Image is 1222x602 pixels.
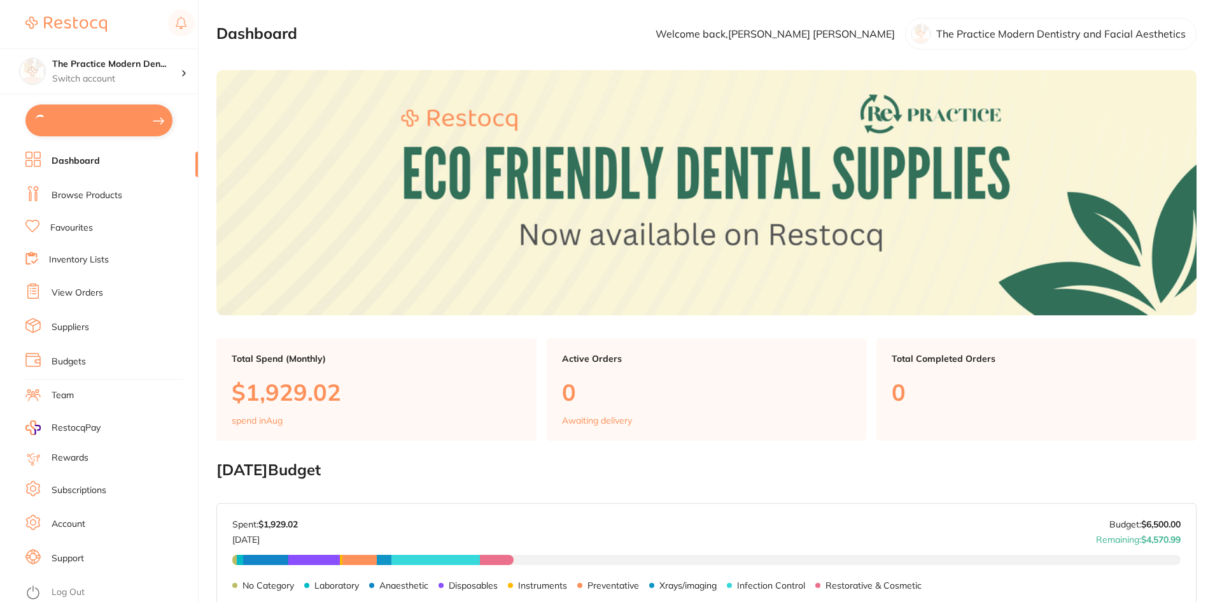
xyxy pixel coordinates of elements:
strong: $6,500.00 [1141,519,1181,530]
p: 0 [892,379,1181,405]
img: Dashboard [216,70,1197,315]
strong: $4,570.99 [1141,534,1181,545]
p: No Category [242,580,294,591]
p: Total Spend (Monthly) [232,354,521,364]
a: Total Completed Orders0 [876,338,1197,441]
a: Dashboard [52,155,100,168]
p: Budget: [1109,519,1181,529]
p: Disposables [449,580,498,591]
a: RestocqPay [25,420,101,435]
p: [DATE] [232,529,298,545]
h4: The Practice Modern Dentistry and Facial Aesthetics [52,58,181,71]
a: View Orders [52,287,103,299]
a: Account [52,518,85,531]
p: Active Orders [562,354,852,364]
img: The Practice Modern Dentistry and Facial Aesthetics [20,59,45,84]
a: Favourites [50,222,93,234]
a: Browse Products [52,189,122,202]
a: Support [52,552,84,565]
h2: [DATE] Budget [216,461,1197,479]
p: 0 [562,379,852,405]
span: RestocqPay [52,422,101,434]
a: Active Orders0Awaiting delivery [547,338,867,441]
a: Inventory Lists [49,254,109,266]
p: Xrays/imaging [659,580,717,591]
p: Remaining: [1096,529,1181,545]
img: RestocqPay [25,420,41,435]
a: Budgets [52,355,86,368]
p: Instruments [518,580,567,591]
p: spend in Aug [232,415,283,426]
p: Switch account [52,73,181,85]
a: Subscriptions [52,484,106,497]
p: Welcome back, [PERSON_NAME] [PERSON_NAME] [656,28,895,39]
strong: $1,929.02 [258,519,298,530]
a: Team [52,389,74,402]
a: Rewards [52,452,88,464]
p: The Practice Modern Dentistry and Facial Aesthetics [936,28,1186,39]
p: Infection Control [737,580,805,591]
a: Suppliers [52,321,89,334]
p: Anaesthetic [379,580,428,591]
p: Preventative [587,580,639,591]
p: Total Completed Orders [892,354,1181,364]
p: Restorative & Cosmetic [825,580,922,591]
a: Total Spend (Monthly)$1,929.02spend inAug [216,338,537,441]
p: $1,929.02 [232,379,521,405]
img: Restocq Logo [25,17,107,32]
h2: Dashboard [216,25,297,43]
p: Laboratory [314,580,359,591]
p: Awaiting delivery [562,415,632,426]
a: Log Out [52,586,85,599]
p: Spent: [232,519,298,529]
a: Restocq Logo [25,10,107,39]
